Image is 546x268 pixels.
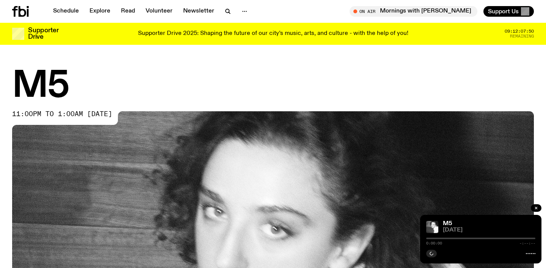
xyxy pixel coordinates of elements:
button: Support Us [483,6,534,17]
span: [DATE] [443,227,535,233]
span: -:--:-- [519,241,535,245]
span: 0:00:00 [426,241,442,245]
a: M5 [443,221,452,227]
p: Supporter Drive 2025: Shaping the future of our city’s music, arts, and culture - with the help o... [138,30,408,37]
a: Read [116,6,140,17]
span: Support Us [488,8,519,15]
button: On AirMornings with [PERSON_NAME] [350,6,477,17]
a: Newsletter [179,6,219,17]
span: 11:00pm to 1:00am [DATE] [12,111,112,117]
a: Explore [85,6,115,17]
span: Remaining [510,34,534,38]
h1: M5 [12,69,534,104]
img: A black and white photo of Lilly wearing a white blouse and looking up at the camera. [426,221,438,233]
span: 09:12:07:50 [505,29,534,33]
h3: Supporter Drive [28,27,58,40]
a: Schedule [49,6,83,17]
a: Volunteer [141,6,177,17]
